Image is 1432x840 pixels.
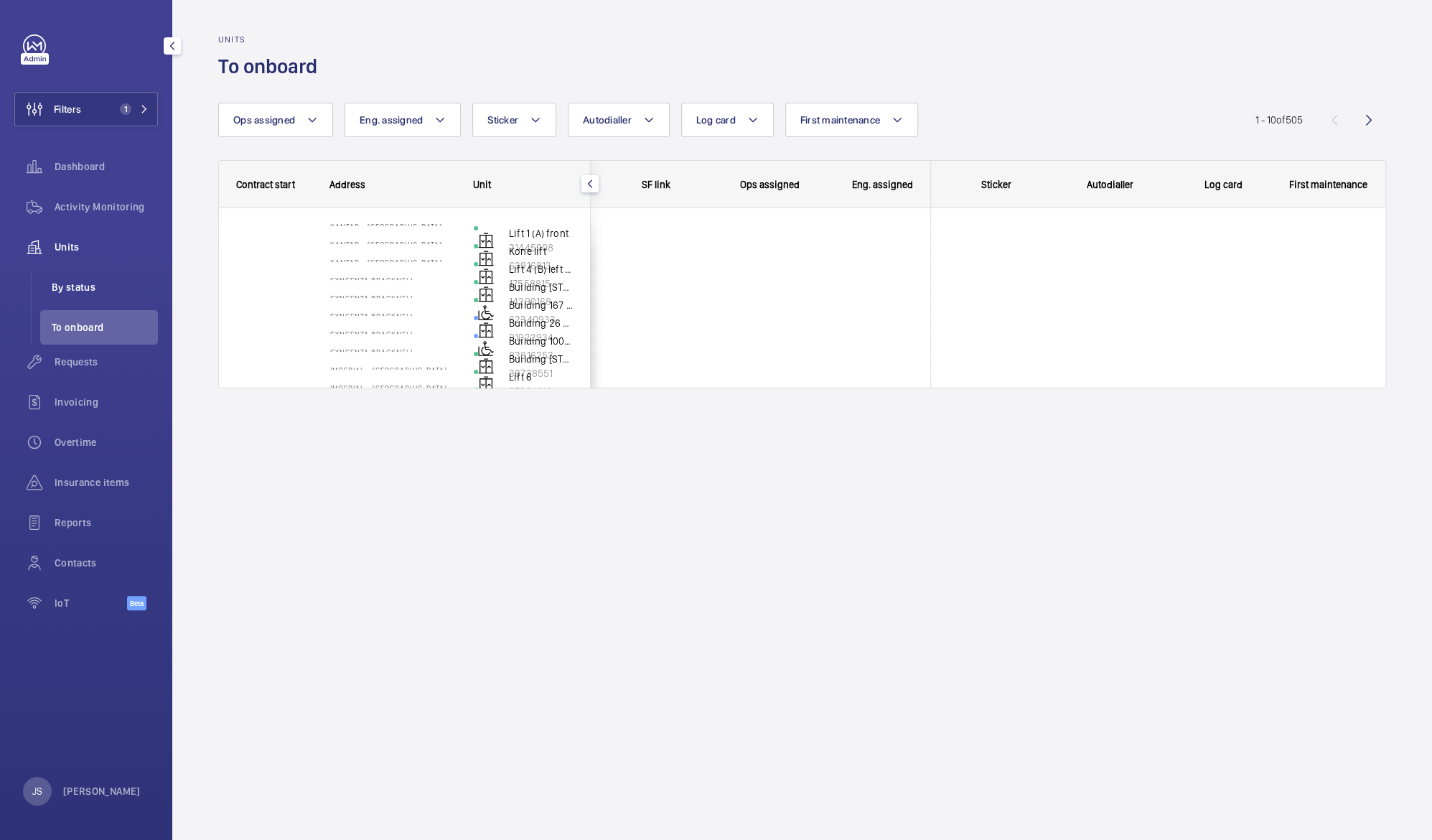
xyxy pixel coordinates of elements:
span: Filters [54,102,81,116]
span: Address [329,179,365,190]
p: JS [32,784,42,798]
p: Imperial - [GEOGRAPHIC_DATA] [330,383,455,392]
h1: To onboard [218,53,326,80]
span: 1 [120,103,131,115]
p: Building [STREET_ADDRESS] (3FLR) [509,280,573,294]
p: Lift 6 [509,370,573,384]
span: SF link [642,179,670,190]
span: Log card [696,114,736,126]
span: Eng. assigned [852,179,913,190]
p: Building 167 Dumbwaiter [509,298,573,312]
button: Sticker [472,103,556,137]
div: Unit [473,179,574,190]
p: Building 100 Disabled Access Lift [509,334,573,348]
button: Log card [681,103,774,137]
span: Invoicing [55,395,158,409]
button: Filters1 [14,92,158,126]
p: Lift 1 (A) front [509,226,573,241]
span: Contacts [55,556,158,570]
span: Contract start [236,179,295,190]
span: To onboard [52,320,158,335]
span: Dashboard [55,159,158,174]
span: of [1276,114,1286,126]
span: Sticker [487,114,518,126]
p: Kone lift [509,244,573,258]
button: First maintenance [785,103,918,137]
span: Autodialler [1087,179,1133,190]
span: First maintenance [800,114,880,126]
span: Beta [127,596,146,610]
button: Autodialler [568,103,670,137]
p: Lift 4 (B) left hand back [509,262,573,276]
span: Log card [1204,179,1243,190]
span: First maintenance [1289,179,1367,190]
span: 1 - 10 505 [1255,115,1303,125]
span: Ops assigned [740,179,800,190]
h2: Units [218,34,326,45]
span: Activity Monitoring [55,200,158,214]
span: IoT [55,596,127,610]
span: Eng. assigned [360,114,423,126]
span: Sticker [981,179,1011,190]
span: Insurance items [55,475,158,490]
span: Reports [55,515,158,530]
span: Autodialler [583,114,632,126]
span: Ops assigned [233,114,295,126]
p: Building [STREET_ADDRESS] (2FLR) [509,352,573,366]
span: By status [52,280,158,294]
p: Lift 2 [509,388,573,402]
span: Units [55,240,158,254]
button: Eng. assigned [345,103,461,137]
p: Building 26 Goods Lift (3FLR) [509,316,573,330]
p: [PERSON_NAME] [63,784,141,798]
span: Overtime [55,435,158,449]
button: Ops assigned [218,103,333,137]
span: Requests [55,355,158,369]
